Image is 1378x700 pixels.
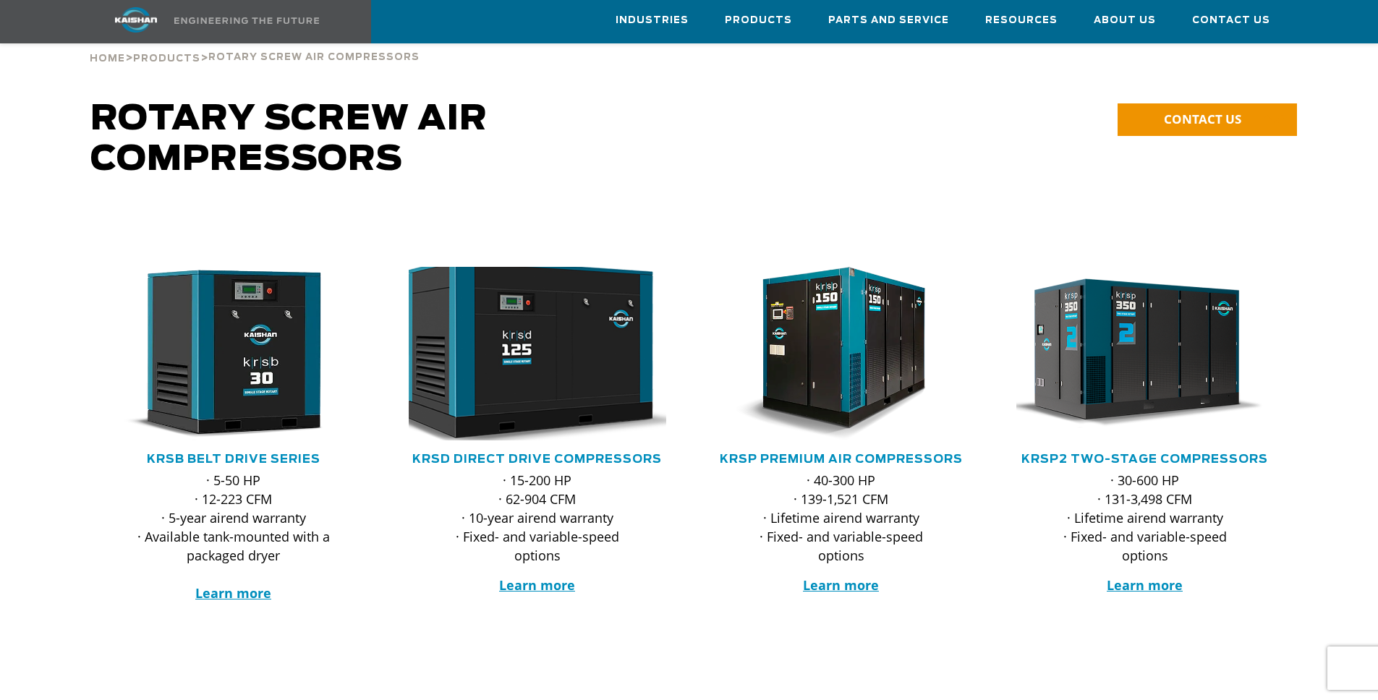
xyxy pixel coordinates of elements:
div: krsd125 [409,267,666,440]
img: krsd125 [385,258,668,449]
div: krsp350 [1016,267,1274,440]
p: · 30-600 HP · 131-3,498 CFM · Lifetime airend warranty · Fixed- and variable-speed options [1045,471,1245,565]
span: Industries [616,12,689,29]
a: Resources [985,1,1058,40]
span: Products [133,54,200,64]
div: krsp150 [713,267,970,440]
a: Contact Us [1192,1,1270,40]
a: Learn more [803,576,879,594]
a: KRSP2 Two-Stage Compressors [1021,453,1268,465]
span: Contact Us [1192,12,1270,29]
span: Products [725,12,792,29]
img: Engineering the future [174,17,319,24]
a: KRSD Direct Drive Compressors [412,453,662,465]
a: Products [725,1,792,40]
span: Rotary Screw Air Compressors [90,102,488,177]
a: Home [90,51,125,64]
a: KRSP Premium Air Compressors [720,453,963,465]
span: Home [90,54,125,64]
span: Resources [985,12,1058,29]
img: kaishan logo [82,7,190,33]
p: · 5-50 HP · 12-223 CFM · 5-year airend warranty · Available tank-mounted with a packaged dryer [134,471,333,602]
a: KRSB Belt Drive Series [147,453,320,465]
a: Products [133,51,200,64]
a: Learn more [195,584,271,602]
img: krsp150 [702,267,959,440]
img: krsb30 [94,267,352,440]
p: · 40-300 HP · 139-1,521 CFM · Lifetime airend warranty · Fixed- and variable-speed options [741,471,941,565]
p: · 15-200 HP · 62-904 CFM · 10-year airend warranty · Fixed- and variable-speed options [438,471,637,565]
a: Industries [616,1,689,40]
span: About Us [1094,12,1156,29]
a: CONTACT US [1118,103,1297,136]
a: About Us [1094,1,1156,40]
img: krsp350 [1005,267,1263,440]
a: Learn more [499,576,575,594]
span: Rotary Screw Air Compressors [208,53,420,62]
span: CONTACT US [1164,111,1241,127]
a: Learn more [1107,576,1183,594]
span: Parts and Service [828,12,949,29]
div: krsb30 [105,267,362,440]
a: Parts and Service [828,1,949,40]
